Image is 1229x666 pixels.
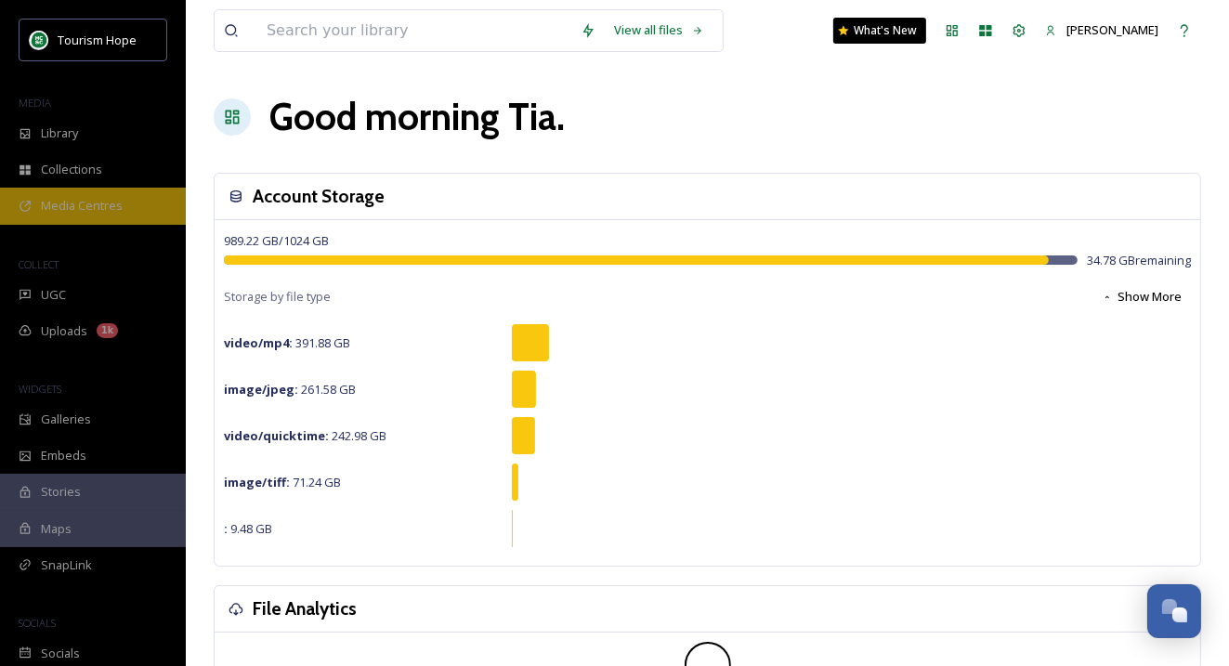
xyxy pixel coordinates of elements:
[224,520,272,537] span: 9.48 GB
[41,161,102,178] span: Collections
[833,18,926,44] a: What's New
[19,96,51,110] span: MEDIA
[224,427,329,444] strong: video/quicktime :
[41,411,91,428] span: Galleries
[58,32,137,48] span: Tourism Hope
[41,286,66,304] span: UGC
[97,323,118,338] div: 1k
[253,183,385,210] h3: Account Storage
[19,616,56,630] span: SOCIALS
[253,595,357,622] h3: File Analytics
[224,474,290,490] strong: image/tiff :
[1066,21,1158,38] span: [PERSON_NAME]
[224,381,298,398] strong: image/jpeg :
[269,89,565,145] h1: Good morning Tia .
[1147,584,1201,638] button: Open Chat
[41,645,80,662] span: Socials
[41,520,72,538] span: Maps
[224,334,350,351] span: 391.88 GB
[41,483,81,501] span: Stories
[30,31,48,49] img: logo.png
[605,12,713,48] a: View all files
[41,197,123,215] span: Media Centres
[257,10,571,51] input: Search your library
[19,257,59,271] span: COLLECT
[41,322,87,340] span: Uploads
[19,382,61,396] span: WIDGETS
[224,474,341,490] span: 71.24 GB
[224,427,386,444] span: 242.98 GB
[224,520,228,537] strong: :
[1087,252,1191,269] span: 34.78 GB remaining
[1036,12,1168,48] a: [PERSON_NAME]
[1092,279,1191,315] button: Show More
[41,447,86,464] span: Embeds
[224,381,356,398] span: 261.58 GB
[41,124,78,142] span: Library
[224,334,293,351] strong: video/mp4 :
[41,556,92,574] span: SnapLink
[224,232,329,249] span: 989.22 GB / 1024 GB
[224,288,331,306] span: Storage by file type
